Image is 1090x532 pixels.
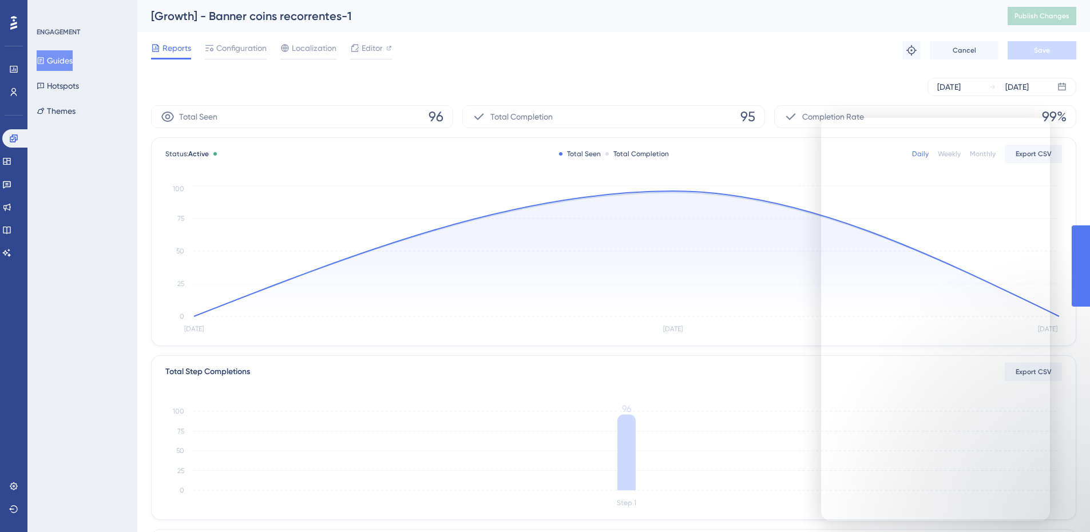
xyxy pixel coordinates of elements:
tspan: 0 [180,312,184,320]
iframe: Intercom live chat [821,118,1050,521]
button: Save [1008,41,1076,59]
span: Completion Rate [802,110,864,124]
button: Themes [37,101,76,121]
tspan: [DATE] [1038,325,1057,333]
tspan: 75 [177,427,184,435]
tspan: 50 [176,447,184,455]
tspan: 50 [176,247,184,255]
button: Publish Changes [1008,7,1076,25]
span: Reports [162,41,191,55]
span: 95 [740,108,755,126]
div: [DATE] [1005,80,1029,94]
tspan: 96 [622,403,631,414]
div: ENGAGEMENT [37,27,80,37]
button: Guides [37,50,73,71]
span: 99% [1042,108,1067,126]
span: 96 [429,108,443,126]
span: Total Completion [490,110,553,124]
tspan: 100 [173,407,184,415]
div: [Growth] - Banner coins recorrentes-1 [151,8,979,24]
tspan: [DATE] [184,325,204,333]
tspan: 100 [173,185,184,193]
div: Total Completion [605,149,669,158]
iframe: UserGuiding AI Assistant Launcher [1042,487,1076,521]
tspan: 25 [177,280,184,288]
span: Publish Changes [1014,11,1069,21]
div: [DATE] [937,80,961,94]
tspan: 0 [180,486,184,494]
div: Total Seen [559,149,601,158]
span: Cancel [953,46,976,55]
span: Total Seen [179,110,217,124]
span: Status: [165,149,209,158]
tspan: Step 1 [617,499,636,507]
tspan: 75 [177,215,184,223]
span: Save [1034,46,1050,55]
button: Cancel [930,41,998,59]
span: Editor [362,41,383,55]
span: Active [188,150,209,158]
div: Total Step Completions [165,365,250,379]
tspan: [DATE] [663,325,683,333]
span: Configuration [216,41,267,55]
span: Localization [292,41,336,55]
tspan: 25 [177,467,184,475]
button: Hotspots [37,76,79,96]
